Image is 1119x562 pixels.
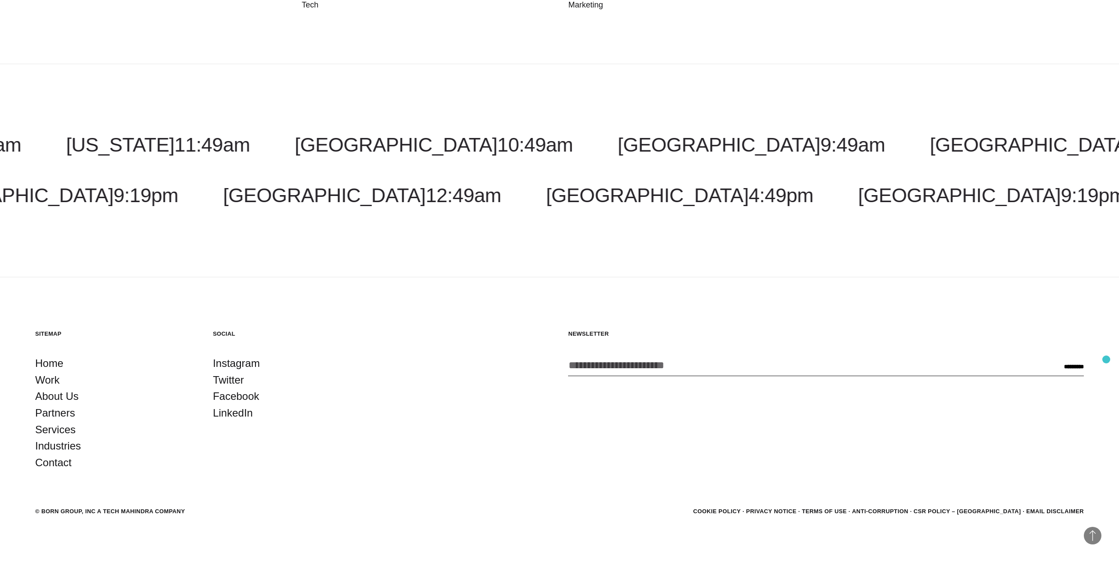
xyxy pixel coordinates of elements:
a: About Us [35,388,79,405]
h5: Sitemap [35,330,195,337]
a: Contact [35,454,72,471]
span: 12:49am [426,184,501,207]
h5: Newsletter [568,330,1084,337]
span: 11:49am [175,134,250,156]
a: [GEOGRAPHIC_DATA]10:49am [295,134,573,156]
span: 4:49pm [749,184,813,207]
a: Partners [35,405,75,421]
a: Services [35,421,76,438]
a: Privacy Notice [746,508,797,515]
a: Terms of Use [802,508,847,515]
a: Cookie Policy [693,508,740,515]
span: 9:19pm [113,184,178,207]
a: Facebook [213,388,259,405]
a: Twitter [213,372,244,388]
a: Home [35,355,63,372]
a: Anti-Corruption [852,508,908,515]
span: 10:49am [497,134,573,156]
a: Instagram [213,355,260,372]
a: CSR POLICY – [GEOGRAPHIC_DATA] [914,508,1021,515]
a: [GEOGRAPHIC_DATA]9:49am [618,134,885,156]
h5: Social [213,330,373,337]
a: Industries [35,438,81,454]
div: © BORN GROUP, INC A Tech Mahindra Company [35,507,185,516]
a: [US_STATE]11:49am [66,134,250,156]
a: Work [35,372,60,388]
button: Back to Top [1084,527,1101,544]
a: Email Disclaimer [1026,508,1084,515]
a: LinkedIn [213,405,253,421]
span: 9:49am [820,134,885,156]
a: [GEOGRAPHIC_DATA]12:49am [223,184,501,207]
a: [GEOGRAPHIC_DATA]4:49pm [546,184,813,207]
